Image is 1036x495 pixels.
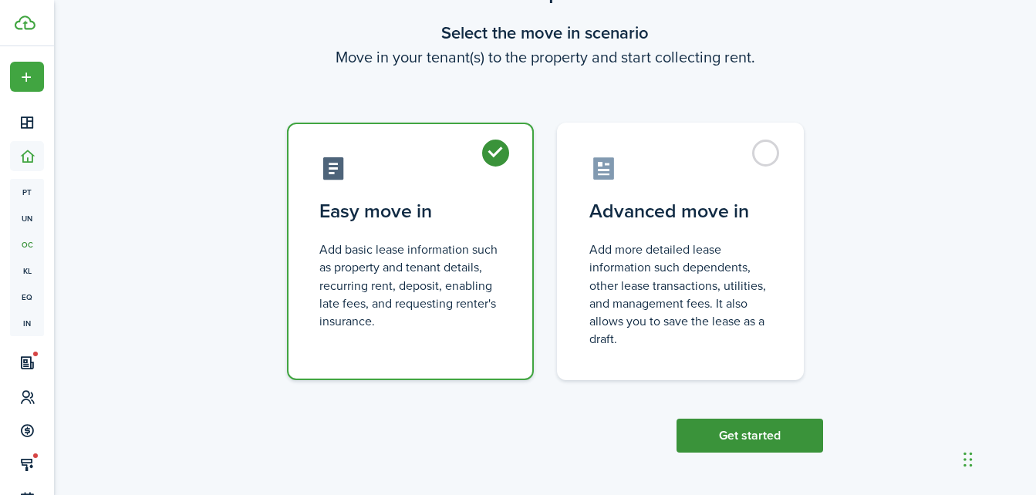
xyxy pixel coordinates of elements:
control-radio-card-title: Easy move in [319,197,501,225]
control-radio-card-description: Add basic lease information such as property and tenant details, recurring rent, deposit, enablin... [319,241,501,330]
control-radio-card-title: Advanced move in [589,197,771,225]
a: eq [10,284,44,310]
button: Open menu [10,62,44,92]
a: kl [10,258,44,284]
a: in [10,310,44,336]
control-radio-card-description: Add more detailed lease information such dependents, other lease transactions, utilities, and man... [589,241,771,348]
button: Get started [677,419,823,453]
iframe: Chat Widget [959,421,1036,495]
wizard-step-header-title: Select the move in scenario [268,20,823,45]
a: oc [10,231,44,258]
a: un [10,205,44,231]
a: pt [10,179,44,205]
img: TenantCloud [15,15,35,30]
wizard-step-header-description: Move in your tenant(s) to the property and start collecting rent. [268,45,823,69]
div: Drag [963,436,973,483]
